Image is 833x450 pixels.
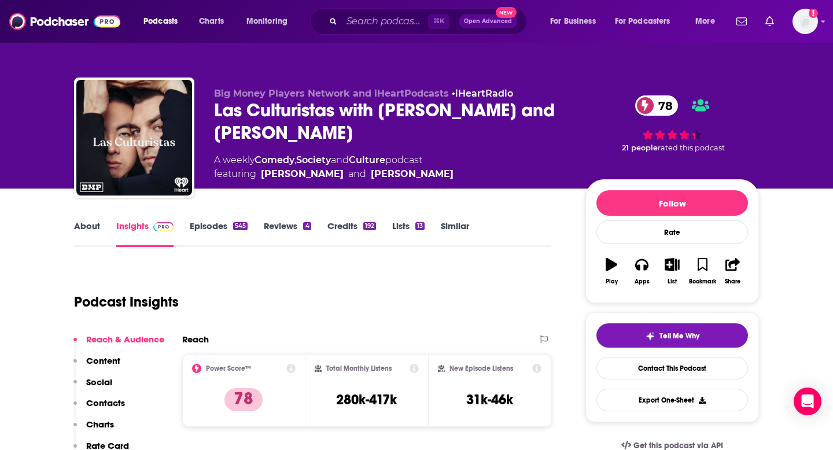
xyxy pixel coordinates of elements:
[73,377,112,398] button: Social
[596,220,748,244] div: Rate
[342,12,428,31] input: Search podcasts, credits, & more...
[793,9,818,34] button: Show profile menu
[116,220,174,247] a: InsightsPodchaser Pro
[191,12,231,31] a: Charts
[303,222,311,230] div: 4
[449,364,513,372] h2: New Episode Listens
[214,167,454,181] span: featuring
[143,13,178,29] span: Podcasts
[349,154,385,165] a: Culture
[336,391,397,408] h3: 280k-417k
[496,7,517,18] span: New
[452,88,513,99] span: •
[392,220,425,247] a: Lists13
[74,293,179,311] h1: Podcast Insights
[331,154,349,165] span: and
[86,419,114,430] p: Charts
[647,95,679,116] span: 78
[182,334,209,345] h2: Reach
[255,154,294,165] a: Comedy
[459,14,517,28] button: Open AdvancedNew
[135,12,193,31] button: open menu
[73,397,125,419] button: Contacts
[732,12,751,31] a: Show notifications dropdown
[441,220,469,247] a: Similar
[214,88,449,99] span: Big Money Players Network and iHeartPodcasts
[9,10,120,32] img: Podchaser - Follow, Share and Rate Podcasts
[233,222,248,230] div: 545
[261,167,344,181] a: Matt Rogers
[73,355,120,377] button: Content
[725,278,740,285] div: Share
[550,13,596,29] span: For Business
[371,167,454,181] a: Bowen Yang
[687,250,717,292] button: Bookmark
[76,80,192,196] img: Las Culturistas with Matt Rogers and Bowen Yang
[153,222,174,231] img: Podchaser Pro
[596,389,748,411] button: Export One-Sheet
[542,12,610,31] button: open menu
[689,278,716,285] div: Bookmark
[296,154,331,165] a: Society
[294,154,296,165] span: ,
[348,167,366,181] span: and
[73,419,114,440] button: Charts
[596,323,748,348] button: tell me why sparkleTell Me Why
[326,364,392,372] h2: Total Monthly Listens
[687,12,729,31] button: open menu
[794,388,821,415] div: Open Intercom Messenger
[635,95,679,116] a: 78
[246,13,288,29] span: Monitoring
[86,355,120,366] p: Content
[327,220,376,247] a: Credits192
[264,220,311,247] a: Reviews4
[86,397,125,408] p: Contacts
[363,222,376,230] div: 192
[668,278,677,285] div: List
[626,250,657,292] button: Apps
[658,143,725,152] span: rated this podcast
[596,357,748,379] a: Contact This Podcast
[622,143,658,152] span: 21 people
[606,278,618,285] div: Play
[596,250,626,292] button: Play
[190,220,248,247] a: Episodes545
[585,88,759,160] div: 78 21 peoplerated this podcast
[224,388,263,411] p: 78
[635,278,650,285] div: Apps
[657,250,687,292] button: List
[455,88,513,99] a: iHeartRadio
[86,334,164,345] p: Reach & Audience
[238,12,303,31] button: open menu
[214,153,454,181] div: A weekly podcast
[809,9,818,18] svg: Add a profile image
[428,14,449,29] span: ⌘ K
[464,19,512,24] span: Open Advanced
[73,334,164,355] button: Reach & Audience
[793,9,818,34] img: User Profile
[199,13,224,29] span: Charts
[646,331,655,341] img: tell me why sparkle
[415,222,425,230] div: 13
[615,13,670,29] span: For Podcasters
[86,377,112,388] p: Social
[761,12,779,31] a: Show notifications dropdown
[607,12,687,31] button: open menu
[596,190,748,216] button: Follow
[74,220,100,247] a: About
[321,8,538,35] div: Search podcasts, credits, & more...
[659,331,699,341] span: Tell Me Why
[206,364,251,372] h2: Power Score™
[793,9,818,34] span: Logged in as megcassidy
[695,13,715,29] span: More
[718,250,748,292] button: Share
[466,391,513,408] h3: 31k-46k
